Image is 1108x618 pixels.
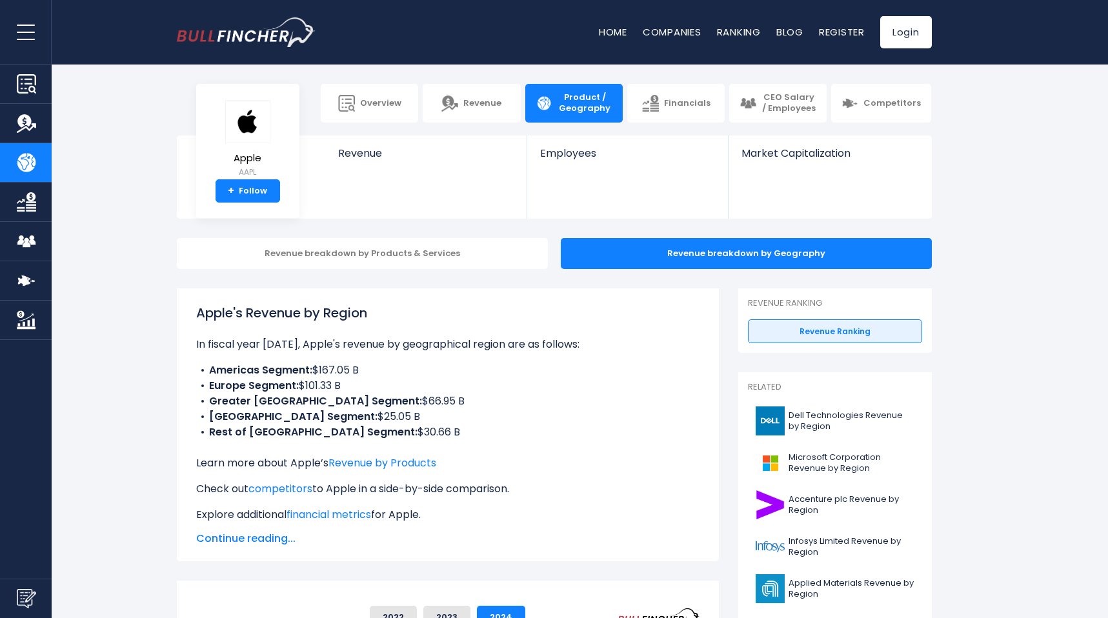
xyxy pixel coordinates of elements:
img: MSFT logo [756,448,785,477]
div: Revenue breakdown by Products & Services [177,238,548,269]
a: Microsoft Corporation Revenue by Region [748,445,922,481]
h1: Apple's Revenue by Region [196,303,700,323]
span: Competitors [863,98,921,109]
a: Revenue by Products [328,455,436,470]
span: Revenue [338,147,514,159]
b: Europe Segment: [209,378,299,393]
a: Overview [321,84,418,123]
li: $30.66 B [196,424,700,440]
span: Apple [225,153,270,164]
span: Revenue [463,98,501,109]
a: Applied Materials Revenue by Region [748,571,922,606]
span: Continue reading... [196,531,700,546]
img: ACN logo [756,490,785,519]
img: bullfincher logo [177,17,316,47]
a: Revenue [325,135,527,181]
a: Register [819,25,865,39]
li: $25.05 B [196,409,700,424]
span: Market Capitalization [741,147,917,159]
span: Accenture plc Revenue by Region [789,494,914,516]
small: AAPL [225,166,270,178]
img: DELL logo [756,406,785,435]
p: Related [748,382,922,393]
p: Explore additional for Apple. [196,507,700,523]
a: Accenture plc Revenue by Region [748,487,922,523]
a: +Follow [216,179,280,203]
img: INFY logo [756,532,785,561]
a: Competitors [831,84,931,123]
span: Financials [664,98,710,109]
p: Check out to Apple in a side-by-side comparison. [196,481,700,497]
span: Microsoft Corporation Revenue by Region [789,452,914,474]
a: Login [880,16,932,48]
li: $167.05 B [196,363,700,378]
span: Employees [540,147,715,159]
a: Market Capitalization [729,135,930,181]
a: CEO Salary / Employees [729,84,827,123]
a: Blog [776,25,803,39]
li: $101.33 B [196,378,700,394]
a: Companies [643,25,701,39]
span: Dell Technologies Revenue by Region [789,410,914,432]
strong: + [228,185,234,197]
a: Product / Geography [525,84,623,123]
a: Financials [627,84,725,123]
p: Revenue Ranking [748,298,922,309]
b: [GEOGRAPHIC_DATA] Segment: [209,409,378,424]
p: In fiscal year [DATE], Apple's revenue by geographical region are as follows: [196,337,700,352]
b: Rest of [GEOGRAPHIC_DATA] Segment: [209,424,418,439]
img: AMAT logo [756,574,785,603]
a: Ranking [717,25,761,39]
span: Applied Materials Revenue by Region [789,578,914,600]
span: Infosys Limited Revenue by Region [789,536,914,558]
a: Go to homepage [177,17,316,47]
p: Learn more about Apple’s [196,455,700,471]
span: Product / Geography [558,92,612,114]
li: $66.95 B [196,394,700,409]
span: Overview [360,98,401,109]
div: Revenue breakdown by Geography [561,238,932,269]
b: Americas Segment: [209,363,312,377]
a: competitors [248,481,312,496]
a: financial metrics [287,507,371,522]
b: Greater [GEOGRAPHIC_DATA] Segment: [209,394,422,408]
a: Revenue [423,84,520,123]
a: Employees [527,135,728,181]
a: Dell Technologies Revenue by Region [748,403,922,439]
a: Revenue Ranking [748,319,922,344]
a: Apple AAPL [225,99,271,180]
a: Home [599,25,627,39]
span: CEO Salary / Employees [761,92,816,114]
a: Infosys Limited Revenue by Region [748,529,922,564]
